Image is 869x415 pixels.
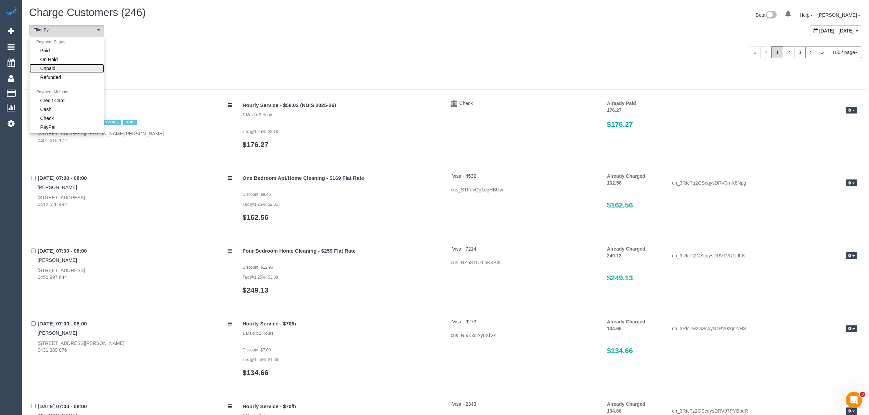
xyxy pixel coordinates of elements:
[860,392,865,397] span: 3
[607,120,857,128] h3: $176.27
[243,129,278,134] small: Tax @1.25%: $2.18
[243,357,278,362] small: Tax @1.25%: $1.66
[38,118,232,127] div: Tags
[607,246,645,252] strong: Already Charged
[40,106,52,113] span: Cash
[40,115,54,122] span: Check
[749,46,761,58] span: «
[819,28,854,34] span: [DATE] - [DATE]
[34,27,95,33] span: Filter By
[40,74,61,81] span: Refunded
[607,101,636,106] strong: Already Paid
[607,408,622,414] strong: 134.66
[607,319,645,324] strong: Already Charged
[243,348,271,352] small: Discount: $7.00
[40,56,58,63] span: On Hold
[800,12,813,18] a: Help
[817,46,828,58] a: »
[607,253,622,258] strong: 249.13
[40,124,55,131] span: PayPal
[243,192,271,197] small: Discount: $8.45
[38,267,232,281] div: [STREET_ADDRESS] 0450 997 644
[607,347,633,354] span: $134.66
[243,404,441,410] h4: Hourly Service - $70/h
[451,332,597,339] div: cus_RI9Kxdrxy0XfVk
[607,107,622,113] strong: 176.27
[243,140,269,148] a: $176.27
[38,404,232,410] h4: [DATE] 07:00 - 08:00
[607,180,622,186] strong: 162.56
[756,12,777,18] a: Beta
[243,103,441,108] h4: Hourly Service - $58.03 (NDIS 2025-26)
[38,340,232,353] div: [STREET_ADDRESS][PERSON_NAME] 0431 389 076
[243,265,273,270] small: Discount: $12.95
[243,321,441,327] h4: Hourly Service - $70/h
[607,326,622,331] strong: 134.66
[667,325,862,333] div: ch_3RtcTw2GScqysDRV0zgnrvHS
[667,252,862,260] div: ch_3RtcTt2GScqysDRV1VR1tJFK
[607,173,645,179] strong: Already Charged
[828,46,862,58] button: 100 / page
[38,175,232,181] h4: [DATE] 07:00 - 08:00
[749,46,862,58] nav: Pagination navigation
[607,274,633,282] span: $249.13
[607,401,645,407] strong: Already Charged
[818,12,860,18] a: [PERSON_NAME]
[38,130,232,144] div: [STREET_ADDRESS][PERSON_NAME][PERSON_NAME] 0401 615 172
[667,179,862,188] div: ch_3RtcTq2GScqysDRV0rnK8Npg
[38,103,232,108] h4: [DATE] 07:00 - 09:00
[452,319,476,324] a: Visa - 9273
[243,369,269,376] a: $134.66
[243,286,269,294] a: $249.13
[36,90,69,94] span: Payment Methods
[243,202,278,207] small: Tax @1.25%: $2.01
[123,120,137,125] span: NDIS
[794,46,806,58] a: 3
[29,25,104,36] button: Filter By
[40,47,50,54] span: Paid
[243,213,269,221] a: $162.56
[243,175,441,181] h4: One Bedroom Apt/Home Cleaning - $169 Flat Rate
[29,6,146,18] span: Charge Customers (246)
[459,101,473,106] a: Check
[38,330,77,336] a: [PERSON_NAME]
[765,11,777,20] img: New interface
[4,7,18,16] img: Automaid Logo
[243,112,273,117] small: 1 Maid x 3 Hours
[607,201,633,209] span: $162.56
[805,46,817,58] a: >
[38,248,232,254] h4: [DATE] 07:00 - 08:00
[771,46,783,58] span: 1
[783,46,794,58] a: 2
[760,46,772,58] span: <
[243,248,441,254] h4: Four Bedroom Home Cleaning - $259 Flat Rate
[452,401,476,407] a: Visa - 2343
[38,257,77,263] a: [PERSON_NAME]
[38,194,232,208] div: [STREET_ADDRESS] 0412 526 482
[36,40,65,44] span: Payment Status
[451,186,597,193] div: cus_STFdvQg1dgHBUw
[38,185,77,190] a: [PERSON_NAME]
[38,321,232,327] h4: [DATE] 07:00 - 08:00
[451,259,597,266] div: cus_RYhS1UkbbKKBi9
[452,173,476,179] a: Visa - 4532
[40,97,65,104] span: Credit Card
[40,65,55,72] span: Unpaid
[846,392,862,408] iframe: Intercom live chat
[243,331,273,336] small: 1 Maid x 2 Hours
[243,275,278,280] small: Tax @1.25%: $3.08
[452,246,476,252] a: Visa - 7214
[101,120,121,125] span: INVOICE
